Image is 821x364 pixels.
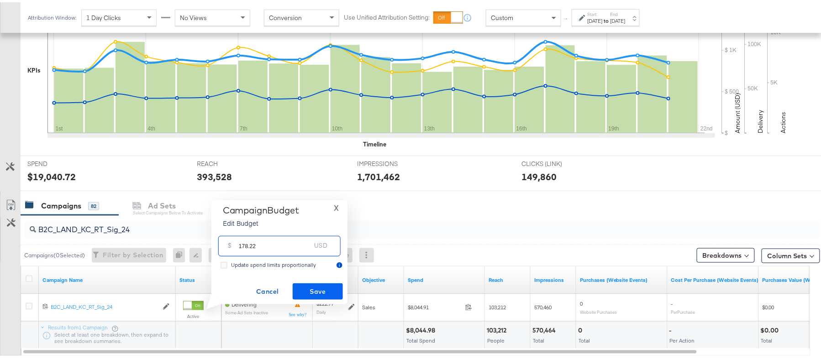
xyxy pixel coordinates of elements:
[588,15,603,22] div: [DATE]
[197,168,232,181] div: 393,528
[761,324,782,333] div: $0.00
[183,311,204,317] label: Active
[669,324,674,333] div: -
[779,109,788,131] text: Actions
[27,157,96,166] span: SPEND
[296,284,339,295] span: Save
[242,281,293,297] button: Cancel
[408,302,462,308] span: $8,044.91
[532,324,558,333] div: 570,464
[334,199,339,212] span: X
[344,11,430,20] label: Use Unified Attribution Setting:
[27,64,41,73] div: KPIs
[362,302,375,308] span: Sales
[580,274,664,281] a: The number of times a purchase was made tracked by your Custom Audience pixel on your website aft...
[223,203,299,213] div: Campaign Budget
[610,15,626,22] div: [DATE]
[533,335,544,342] span: Total
[487,324,509,333] div: 103,212
[580,298,583,305] span: 0
[358,157,426,166] span: IMPRESSIONS
[562,16,571,19] span: ↑
[362,274,400,281] a: Your campaign's objective.
[51,301,158,309] a: B2C_LAND_KC_RT_Sig_24
[330,203,342,209] button: X
[757,108,765,131] text: Delivery
[408,274,481,281] a: The total amount spent to date.
[179,274,218,281] a: Shows the current state of your Ad Campaign.
[578,324,585,333] div: 0
[761,335,773,342] span: Total
[41,198,81,209] div: Campaigns
[487,335,505,342] span: People
[521,168,557,181] div: 149,860
[36,215,747,233] input: Search Campaigns by Name, ID or Objective
[246,284,289,295] span: Cancel
[671,307,695,312] sub: Per Purchase
[734,91,742,131] text: Amount (USD)
[534,274,573,281] a: The number of times your ad was served. On mobile apps an ad is counted as served the first time ...
[223,216,299,225] p: Edit Budget
[671,274,759,281] a: The average cost for each purchase tracked by your Custom Audience pixel on your website after pe...
[762,246,820,261] button: Column Sets
[363,138,386,146] div: Timeline
[232,299,257,306] span: Delivering
[180,11,207,20] span: No Views
[358,168,400,181] div: 1,701,462
[491,11,513,20] span: Custom
[42,274,172,281] a: Your campaign name.
[173,246,189,260] div: 0
[521,157,590,166] span: CLICKS (LINK)
[24,249,85,257] div: Campaigns ( 0 Selected)
[239,230,311,250] input: Enter your budget
[225,308,268,313] sub: Some Ad Sets Inactive
[197,157,265,166] span: REACH
[671,298,673,305] span: -
[269,11,302,20] span: Conversion
[311,237,331,254] div: USD
[588,9,603,15] label: Start:
[406,335,435,342] span: Total Spend
[763,302,774,308] span: $0.00
[88,200,99,208] div: 82
[27,168,76,181] div: $19,040.72
[603,15,610,22] strong: to
[27,12,77,19] div: Attribution Window:
[534,302,552,308] span: 570,460
[697,246,755,260] button: Breakdowns
[610,9,626,15] label: End:
[231,259,316,266] span: Update spend limits proportionally
[224,237,235,254] div: $
[406,324,438,333] div: $8,044.98
[489,302,506,308] span: 103,212
[316,307,326,312] sub: Daily
[293,281,343,297] button: Save
[579,335,590,342] span: Total
[489,274,527,281] a: The number of people your ad was served to.
[580,307,617,312] sub: Website Purchases
[670,335,695,342] span: Per Action
[86,11,121,20] span: 1 Day Clicks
